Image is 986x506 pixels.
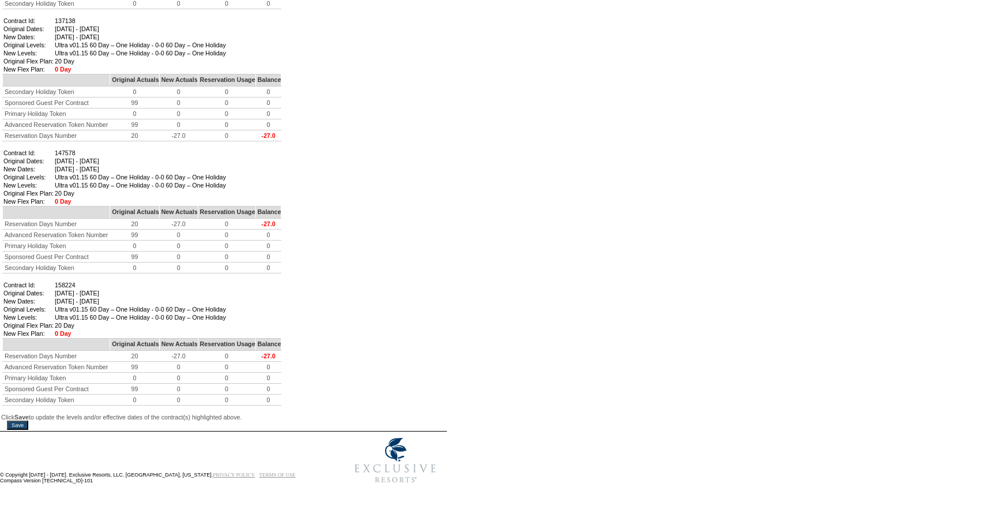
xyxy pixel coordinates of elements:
td: [DATE] - [DATE] [55,33,226,40]
td: 20 [110,351,159,362]
td: 0 [255,373,281,384]
td: 0 Day [55,66,226,73]
td: New Flex Plan: [3,66,54,73]
td: 0 [110,108,159,119]
td: Primary Holiday Token [3,108,110,119]
td: Primary Holiday Token [3,241,110,252]
td: 20 [110,130,159,141]
td: 0 [159,362,198,373]
td: Balance [255,207,281,219]
td: Original Actuals [110,207,159,219]
td: 0 [110,373,159,384]
td: 0 [255,241,281,252]
td: 0 [159,252,198,263]
td: Original Flex Plan: [3,58,54,65]
td: Reservation Days Number [3,351,110,362]
td: [DATE] - [DATE] [55,166,226,173]
td: Original Levels: [3,306,54,313]
td: Sponsored Guest Per Contract [3,252,110,263]
td: 0 [198,219,255,230]
td: 0 [198,98,255,108]
td: 0 [159,384,198,395]
td: 0 [159,373,198,384]
td: Original Flex Plan: [3,190,54,197]
td: 20 Day [55,322,226,329]
td: 0 [159,241,198,252]
td: Reservation Usage [198,339,255,351]
td: 0 [198,230,255,241]
td: 158224 [55,282,226,288]
img: Exclusive Resorts [344,432,447,489]
td: New Dates: [3,33,54,40]
td: Ultra v01.15 60 Day – One Holiday - 0-0 60 Day – One Holiday [55,42,226,48]
td: New Flex Plan: [3,198,54,205]
td: 0 [110,263,159,273]
td: Contract Id: [3,149,54,156]
td: 20 Day [55,190,226,197]
td: 0 [159,263,198,273]
td: 99 [110,252,159,263]
td: 99 [110,362,159,373]
td: New Levels: [3,50,54,57]
td: 0 [159,230,198,241]
td: -27.0 [159,130,198,141]
td: Ultra v01.15 60 Day – One Holiday - 0-0 60 Day – One Holiday [55,182,226,189]
a: PRIVACY POLICY [213,472,255,478]
td: 0 [198,384,255,395]
td: Original Actuals [110,339,159,351]
td: 20 Day [55,58,226,65]
td: 99 [110,230,159,241]
td: -27.0 [255,351,281,362]
td: 0 [159,119,198,130]
td: Advanced Reservation Token Number [3,362,110,373]
td: [DATE] - [DATE] [55,298,226,305]
td: 147578 [55,149,226,156]
td: Secondary Holiday Token [3,87,110,98]
td: Original Dates: [3,158,54,164]
td: Secondary Holiday Token [3,263,110,273]
td: 0 [255,362,281,373]
td: New Flex Plan: [3,330,54,337]
td: New Actuals [159,207,198,219]
td: 0 [255,263,281,273]
td: 0 [198,241,255,252]
td: -27.0 [159,219,198,230]
td: -27.0 [159,351,198,362]
td: Balance [255,339,281,351]
td: 0 Day [55,330,226,337]
td: 0 [198,130,255,141]
td: Contract Id: [3,17,54,24]
td: Original Levels: [3,42,54,48]
td: New Actuals [159,339,198,351]
td: -27.0 [255,219,281,230]
td: 137138 [55,17,226,24]
td: 0 [255,252,281,263]
td: Primary Holiday Token [3,373,110,384]
td: 0 [198,362,255,373]
td: 0 [110,395,159,406]
b: Save [14,414,29,421]
td: 20 [110,219,159,230]
td: [DATE] - [DATE] [55,158,226,164]
td: 0 [255,87,281,98]
td: Advanced Reservation Token Number [3,119,110,130]
td: 0 [198,351,255,362]
td: 0 [255,108,281,119]
td: -27.0 [255,130,281,141]
td: Original Actuals [110,74,159,87]
td: Original Dates: [3,290,54,297]
td: 0 [159,108,198,119]
td: 0 [110,241,159,252]
td: 0 [198,373,255,384]
td: 99 [110,98,159,108]
td: Sponsored Guest Per Contract [3,384,110,395]
input: Save [7,421,28,430]
td: 0 [198,108,255,119]
td: [DATE] - [DATE] [55,290,226,297]
td: Reservation Days Number [3,219,110,230]
td: Original Flex Plan: [3,322,54,329]
td: Reservation Days Number [3,130,110,141]
td: New Levels: [3,182,54,189]
td: 0 [159,98,198,108]
td: 0 [110,87,159,98]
